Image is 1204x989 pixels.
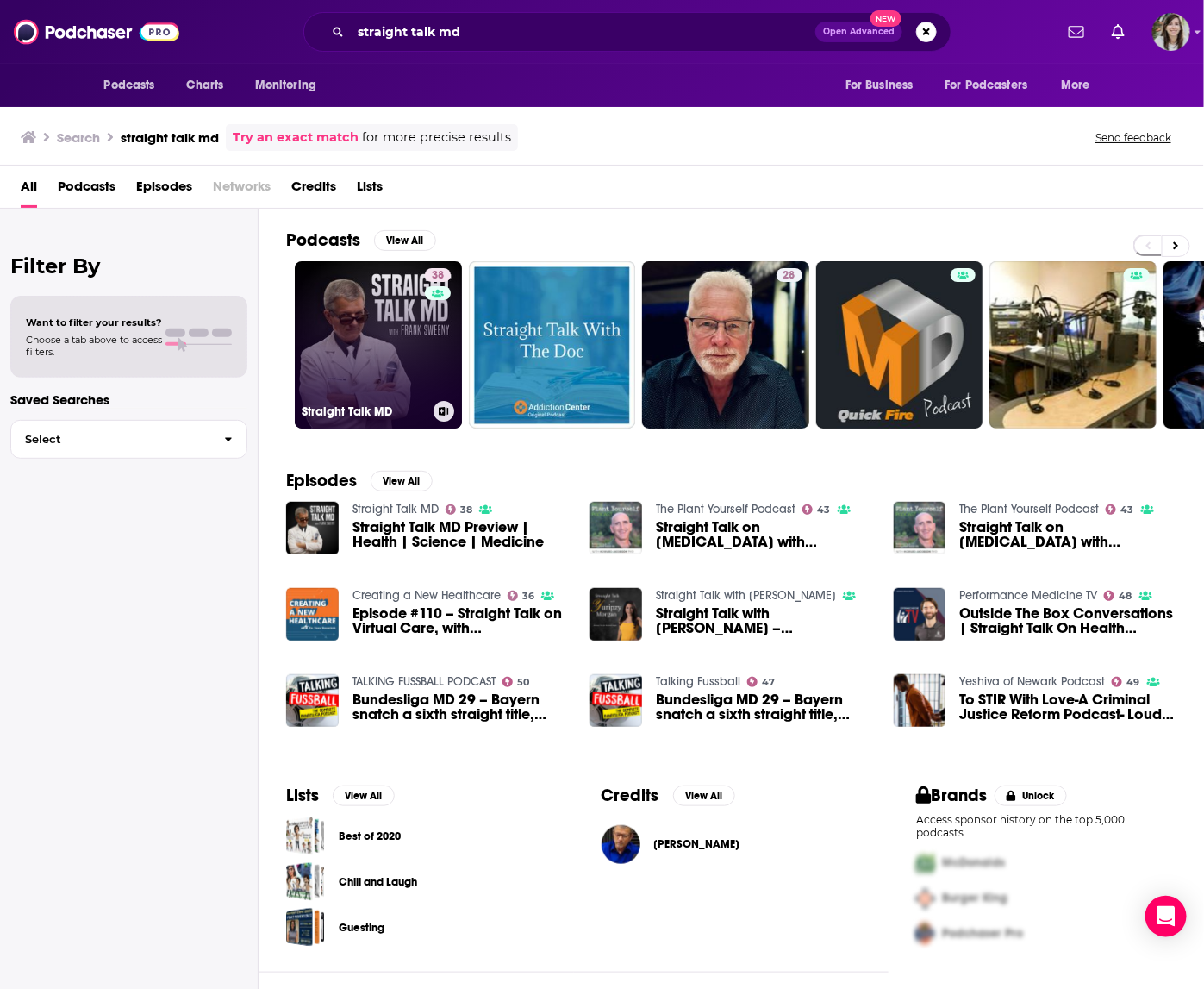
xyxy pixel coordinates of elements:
[352,674,496,689] a: TALKING FUSSBALL PODCAST
[959,588,1097,603] a: Performance Medicine TV
[1120,592,1132,600] span: 48
[815,22,902,42] button: Open AdvancedNew
[286,908,325,947] a: Guesting
[303,12,951,52] div: Search podcasts, credits, & more...
[374,230,436,251] button: View All
[176,69,234,102] a: Charts
[909,881,942,917] img: Second Pro Logo
[286,817,325,855] a: Best of 2020
[1090,130,1176,145] button: Send feedback
[894,674,946,727] a: To STIR With Love-A Criminal Justice Reform Podcast- Loud Whispers :-Straight Scientific Talk on ...
[21,172,37,208] a: All
[1105,17,1132,47] a: Show notifications dropdown
[959,692,1176,722] a: To STIR With Love-A Criminal Justice Reform Podcast- Loud Whispers :-Straight Scientific Talk on ...
[58,172,115,208] a: Podcasts
[656,588,836,603] a: Straight Talk with Yuripzy Morgan
[26,316,162,329] span: Want to filter your results?
[823,28,895,36] span: Open Advanced
[673,786,735,806] button: View All
[654,837,740,851] a: Frank Sweeny
[959,520,1176,549] a: Straight Talk on Covid-19 with Michael Rothberg, MD: PYP 379
[959,520,1176,549] span: Straight Talk on [MEDICAL_DATA] with [PERSON_NAME], MD: PYP 379
[959,674,1105,689] a: Yeshiva of Newark Podcast
[1062,17,1091,47] a: Show notifications dropdown
[942,856,1005,871] span: McDonalds
[590,502,642,554] img: Straight Talk on Covid-19 with Michael Rothberg, MD: PYP 379
[656,674,740,689] a: Talking Fussball
[339,873,417,892] a: Chill and Laugh
[945,73,1028,97] span: For Podcasters
[916,785,988,806] h2: Brands
[602,825,640,864] img: Frank Sweeny
[121,129,219,146] h3: straight talk md
[1104,591,1132,601] a: 48
[522,592,534,600] span: 36
[916,813,1176,839] p: Access sponsor history on the top 5,000 podcasts.
[942,927,1023,942] span: Podchaser Pro
[352,606,570,635] a: Episode #110 – Straight Talk on Virtual Care, with Tom Hale MD
[136,172,192,208] a: Episodes
[302,404,427,419] h3: Straight Talk MD
[747,677,776,687] a: 47
[295,261,462,429] a: 38Straight Talk MD
[959,606,1176,635] a: Outside The Box Conversations | Straight Talk On Health Insurance w/ Paul Gorman, MD
[92,69,178,102] button: open menu
[818,506,831,514] span: 43
[425,268,451,282] a: 38
[602,785,735,806] a: CreditsView All
[57,129,100,146] h3: Search
[656,606,873,635] span: Straight Talk with [PERSON_NAME] – [PERSON_NAME] vs. Judges, MD Immigration Enforcement, [MEDICAL...
[10,254,247,279] h2: Filter By
[642,261,809,429] a: 28
[11,434,210,445] span: Select
[909,917,942,952] img: Third Pro Logo
[909,846,942,881] img: First Pro Logo
[656,502,795,516] a: The Plant Yourself Podcast
[286,785,319,806] h2: Lists
[352,606,570,635] span: Episode #110 – Straight Talk on Virtual Care, with [PERSON_NAME] MD
[286,588,339,641] img: Episode #110 – Straight Talk on Virtual Care, with Tom Hale MD
[959,502,1099,516] a: The Plant Yourself Podcast
[894,502,946,554] img: Straight Talk on Covid-19 with Michael Rothberg, MD: PYP 379
[291,172,336,208] span: Credits
[339,918,384,937] a: Guesting
[517,679,529,686] span: 50
[590,588,642,641] img: Straight Talk with Yuripzy Morgan – Trump vs. Judges, MD Immigration Enforcement, Covid Confessions
[286,674,339,727] img: Bundesliga MD 29 – Bayern snatch a sixth straight title, Hamburg shock Schalke
[10,391,247,408] p: Saved Searches
[286,862,325,901] a: Chill and Laugh
[802,504,831,515] a: 43
[460,506,472,514] span: 38
[654,837,740,851] span: [PERSON_NAME]
[357,172,383,208] a: Lists
[362,128,511,147] span: for more precise results
[1145,896,1187,937] div: Open Intercom Messenger
[894,588,946,641] img: Outside The Box Conversations | Straight Talk On Health Insurance w/ Paul Gorman, MD
[845,73,914,97] span: For Business
[1112,677,1140,687] a: 49
[446,504,473,515] a: 38
[783,267,795,285] span: 28
[934,69,1053,102] button: open menu
[656,692,873,722] a: Bundesliga MD 29 – Bayern snatch a sixth straight title, Hamburg shock Schalke
[233,128,359,147] a: Try an exact match
[352,588,501,603] a: Creating a New Healthcare
[10,420,247,459] button: Select
[590,674,642,727] img: Bundesliga MD 29 – Bayern snatch a sixth straight title, Hamburg shock Schalke
[286,502,339,554] img: Straight Talk MD Preview | Health | Science | Medicine
[763,679,776,686] span: 47
[352,692,570,722] a: Bundesliga MD 29 – Bayern snatch a sixth straight title, Hamburg shock Schalke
